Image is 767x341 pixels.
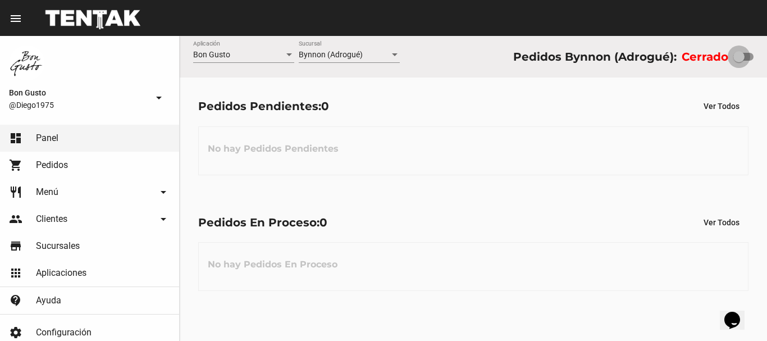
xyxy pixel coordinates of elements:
span: Configuración [36,327,92,338]
mat-icon: apps [9,266,22,280]
mat-icon: arrow_drop_down [157,185,170,199]
mat-icon: store [9,239,22,253]
div: Pedidos Pendientes: [198,97,329,115]
span: Bynnon (Adrogué) [299,50,363,59]
mat-icon: settings [9,326,22,339]
h3: No hay Pedidos Pendientes [199,132,348,166]
span: Clientes [36,213,67,225]
span: Bon Gusto [193,50,230,59]
span: Ver Todos [704,218,739,227]
mat-icon: dashboard [9,131,22,145]
span: Bon Gusto [9,86,148,99]
span: Panel [36,133,58,144]
mat-icon: arrow_drop_down [152,91,166,104]
img: 8570adf9-ca52-4367-b116-ae09c64cf26e.jpg [9,45,45,81]
mat-icon: menu [9,12,22,25]
h3: No hay Pedidos En Proceso [199,248,346,281]
span: Menú [36,187,58,198]
span: 0 [319,216,327,229]
span: 0 [321,99,329,113]
label: Cerrado [682,48,728,66]
div: Pedidos En Proceso: [198,213,327,231]
span: Aplicaciones [36,267,86,279]
span: Pedidos [36,160,68,171]
mat-icon: restaurant [9,185,22,199]
span: Ver Todos [704,102,739,111]
button: Ver Todos [695,212,748,233]
span: @Diego1975 [9,99,148,111]
span: Sucursales [36,240,80,252]
div: Pedidos Bynnon (Adrogué): [513,48,677,66]
mat-icon: contact_support [9,294,22,307]
button: Ver Todos [695,96,748,116]
mat-icon: people [9,212,22,226]
span: Ayuda [36,295,61,306]
iframe: chat widget [720,296,756,330]
mat-icon: shopping_cart [9,158,22,172]
mat-icon: arrow_drop_down [157,212,170,226]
